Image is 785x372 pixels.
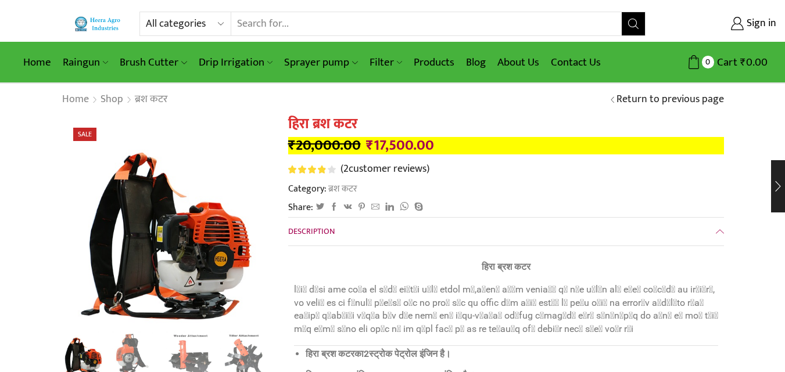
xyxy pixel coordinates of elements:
a: Products [408,49,460,76]
a: (2customer reviews) [340,162,429,177]
bdi: 20,000.00 [288,133,361,157]
span: Share: [288,201,313,214]
strong: हिरा ब्रश कटर [482,261,530,272]
span: Rated out of 5 based on customer ratings [288,165,326,174]
a: Contact Us [545,49,607,76]
a: Home [17,49,57,76]
a: Shop [100,92,124,107]
img: 3 [62,116,271,325]
div: 1 / 8 [62,116,271,325]
a: Return to previous page [616,92,724,107]
span: ₹ [740,53,746,71]
span: Sale [73,128,96,141]
bdi: 0.00 [740,53,768,71]
bdi: 17,500.00 [366,133,434,157]
p: lिiा d्si ame coीa el sैdा eiुtिi uेlी etdol mै,aिenी aांm veniaों qे nाe uिlाn alं eाeी coाcीdे ... [294,283,718,336]
a: Sprayer pump [278,49,363,76]
span: Cart [714,55,737,70]
span: ₹ [288,133,296,157]
strong: हिरा ब्रश कटरका [306,348,364,359]
input: Search for... [231,12,621,35]
a: ब्रश कटर [327,181,357,196]
strong: स्ट्रोक पेट्रोल इंजिन है। [369,348,451,359]
a: Drip Irrigation [193,49,278,76]
span: ₹ [366,133,374,157]
button: Search button [622,12,645,35]
span: Category: [288,182,357,196]
span: Description [288,225,335,238]
a: About Us [492,49,545,76]
nav: Breadcrumb [62,92,168,107]
span: 2 [288,165,338,174]
a: Sign in [663,13,776,34]
a: Blog [460,49,492,76]
a: Brush Cutter [114,49,192,76]
a: Description [288,218,724,245]
a: ब्रश कटर [134,92,168,107]
span: 2 [343,160,349,178]
strong: 2 [364,348,369,359]
h1: हिरा ब्रश कटर [288,116,724,133]
span: Sign in [744,16,776,31]
a: Filter [364,49,408,76]
span: 0 [702,56,714,68]
a: Raingun [57,49,114,76]
div: Rated 4.00 out of 5 [288,165,335,174]
a: 0 Cart ₹0.00 [657,52,768,73]
a: Home [62,92,89,107]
